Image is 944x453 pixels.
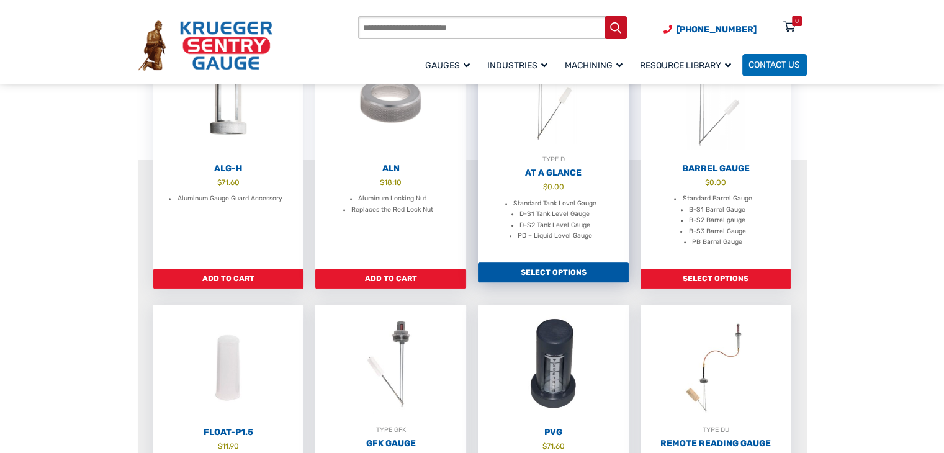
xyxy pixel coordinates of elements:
[315,41,466,161] img: ALN
[153,269,304,289] a: Add to cart: “ALG-H”
[641,305,791,424] img: Remote Reading Gauge
[153,427,304,438] h2: Float-P1.5
[153,41,304,269] a: ALG-H $71.60 Aluminum Gauge Guard Accessory
[519,209,590,219] li: D-S1 Tank Level Gauge
[478,168,629,179] h2: At A Glance
[641,163,791,174] h2: Barrel Gauge
[705,178,709,187] span: $
[315,424,466,436] div: TYPE GFK
[682,193,752,204] li: Standard Barrel Gauge
[351,204,433,215] li: Replaces the Red Lock Nut
[542,182,547,191] span: $
[518,230,592,241] li: PD – Liquid Level Gauge
[634,52,742,78] a: Resource Library
[380,178,402,187] bdi: 18.10
[542,442,564,451] bdi: 71.60
[153,163,304,174] h2: ALG-H
[315,41,466,269] a: ALN $18.10 Aluminum Locking Nut Replaces the Red Lock Nut
[315,163,466,174] h2: ALN
[380,178,384,187] span: $
[688,226,745,236] li: B-S3 Barrel Gauge
[478,154,629,165] div: TYPE D
[315,305,466,424] img: GFK Gauge
[217,178,240,187] bdi: 71.60
[315,438,466,449] h2: GFK Gauge
[663,23,757,36] a: Phone Number (920) 434-8860
[677,24,757,35] span: [PHONE_NUMBER]
[542,182,564,191] bdi: 0.00
[513,198,596,209] li: Standard Tank Level Gauge
[478,305,629,424] img: PVG
[641,424,791,436] div: TYPE DU
[795,16,799,26] div: 0
[559,52,634,78] a: Machining
[217,178,222,187] span: $
[315,269,466,289] a: Add to cart: “ALN”
[153,305,304,424] img: Float-P1.5
[218,442,239,451] bdi: 11.90
[478,35,629,263] a: TYPE DAt A Glance $0.00 Standard Tank Level Gauge D-S1 Tank Level Gauge D-S2 Tank Level Gauge PD ...
[478,35,629,155] img: At A Glance
[742,54,807,76] a: Contact Us
[641,41,791,269] a: Barrel Gauge $0.00 Standard Barrel Gauge B-S1 Barrel Gauge B-S2 Barrel gauge B-S3 Barrel Gauge PB...
[177,193,282,204] li: Aluminum Gauge Guard Accessory
[218,442,222,451] span: $
[138,20,272,70] img: Krueger Sentry Gauge
[689,204,745,215] li: B-S1 Barrel Gauge
[358,193,426,204] li: Aluminum Locking Nut
[689,215,745,225] li: B-S2 Barrel gauge
[641,269,791,289] a: Add to cart: “Barrel Gauge”
[565,60,623,71] span: Machining
[542,442,546,451] span: $
[748,60,800,71] span: Contact Us
[641,41,791,161] img: Barrel Gauge
[487,60,547,71] span: Industries
[481,52,559,78] a: Industries
[425,60,470,71] span: Gauges
[640,60,731,71] span: Resource Library
[419,52,481,78] a: Gauges
[478,262,629,282] a: Add to cart: “At A Glance”
[705,178,726,187] bdi: 0.00
[519,220,590,230] li: D-S2 Tank Level Gauge
[692,236,742,247] li: PB Barrel Gauge
[641,438,791,449] h2: Remote Reading Gauge
[478,427,629,438] h2: PVG
[153,41,304,161] img: ALG-OF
